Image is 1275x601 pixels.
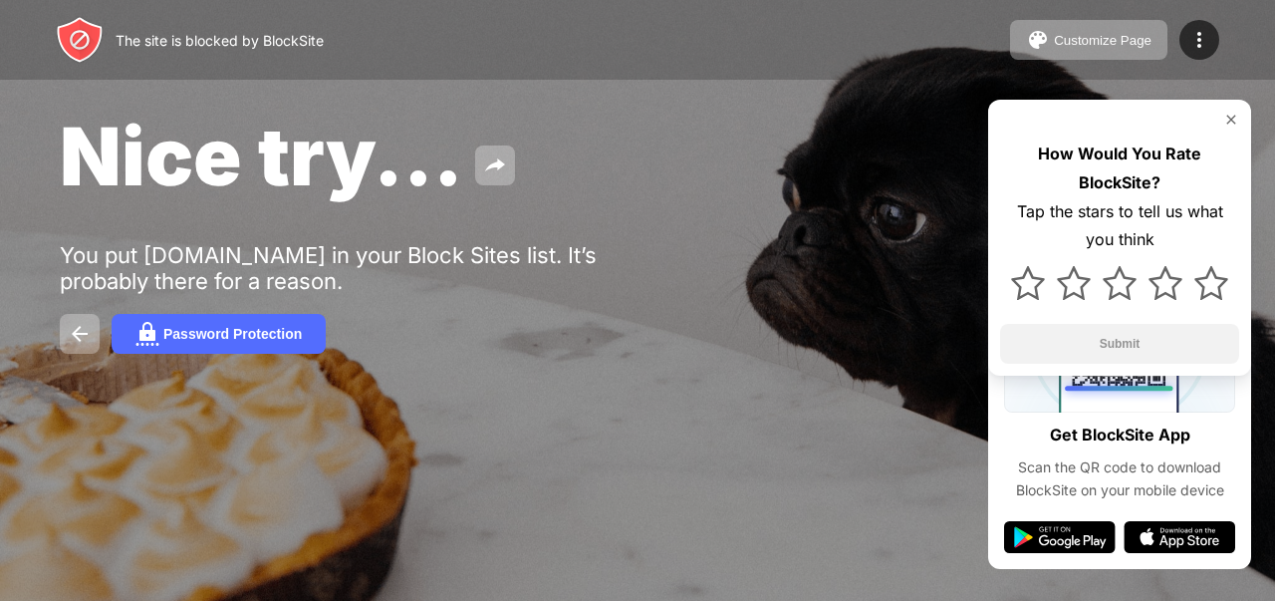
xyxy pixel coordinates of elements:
img: star.svg [1194,266,1228,300]
div: Customize Page [1054,33,1151,48]
img: header-logo.svg [56,16,104,64]
img: star.svg [1011,266,1045,300]
div: Scan the QR code to download BlockSite on your mobile device [1004,456,1235,501]
img: app-store.svg [1124,521,1235,553]
div: How Would You Rate BlockSite? [1000,140,1239,197]
iframe: Banner [60,350,531,578]
img: star.svg [1148,266,1182,300]
button: Submit [1000,324,1239,364]
button: Password Protection [112,314,326,354]
span: Nice try... [60,108,463,204]
img: rate-us-close.svg [1223,112,1239,128]
div: Password Protection [163,326,302,342]
div: You put [DOMAIN_NAME] in your Block Sites list. It’s probably there for a reason. [60,242,675,294]
img: back.svg [68,322,92,346]
img: pallet.svg [1026,28,1050,52]
img: share.svg [483,153,507,177]
img: star.svg [1057,266,1091,300]
img: password.svg [135,322,159,346]
div: Tap the stars to tell us what you think [1000,197,1239,255]
div: The site is blocked by BlockSite [116,32,324,49]
img: menu-icon.svg [1187,28,1211,52]
img: google-play.svg [1004,521,1116,553]
img: star.svg [1103,266,1137,300]
button: Customize Page [1010,20,1167,60]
